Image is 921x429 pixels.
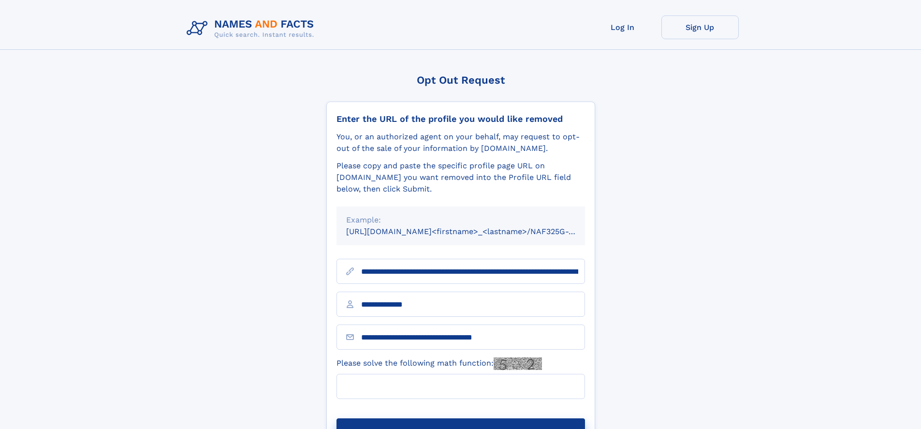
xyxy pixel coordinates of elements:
[183,15,322,42] img: Logo Names and Facts
[661,15,739,39] a: Sign Up
[336,131,585,154] div: You, or an authorized agent on your behalf, may request to opt-out of the sale of your informatio...
[346,227,603,236] small: [URL][DOMAIN_NAME]<firstname>_<lastname>/NAF325G-xxxxxxxx
[336,160,585,195] div: Please copy and paste the specific profile page URL on [DOMAIN_NAME] you want removed into the Pr...
[346,214,575,226] div: Example:
[336,357,542,370] label: Please solve the following math function:
[584,15,661,39] a: Log In
[336,114,585,124] div: Enter the URL of the profile you would like removed
[326,74,595,86] div: Opt Out Request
